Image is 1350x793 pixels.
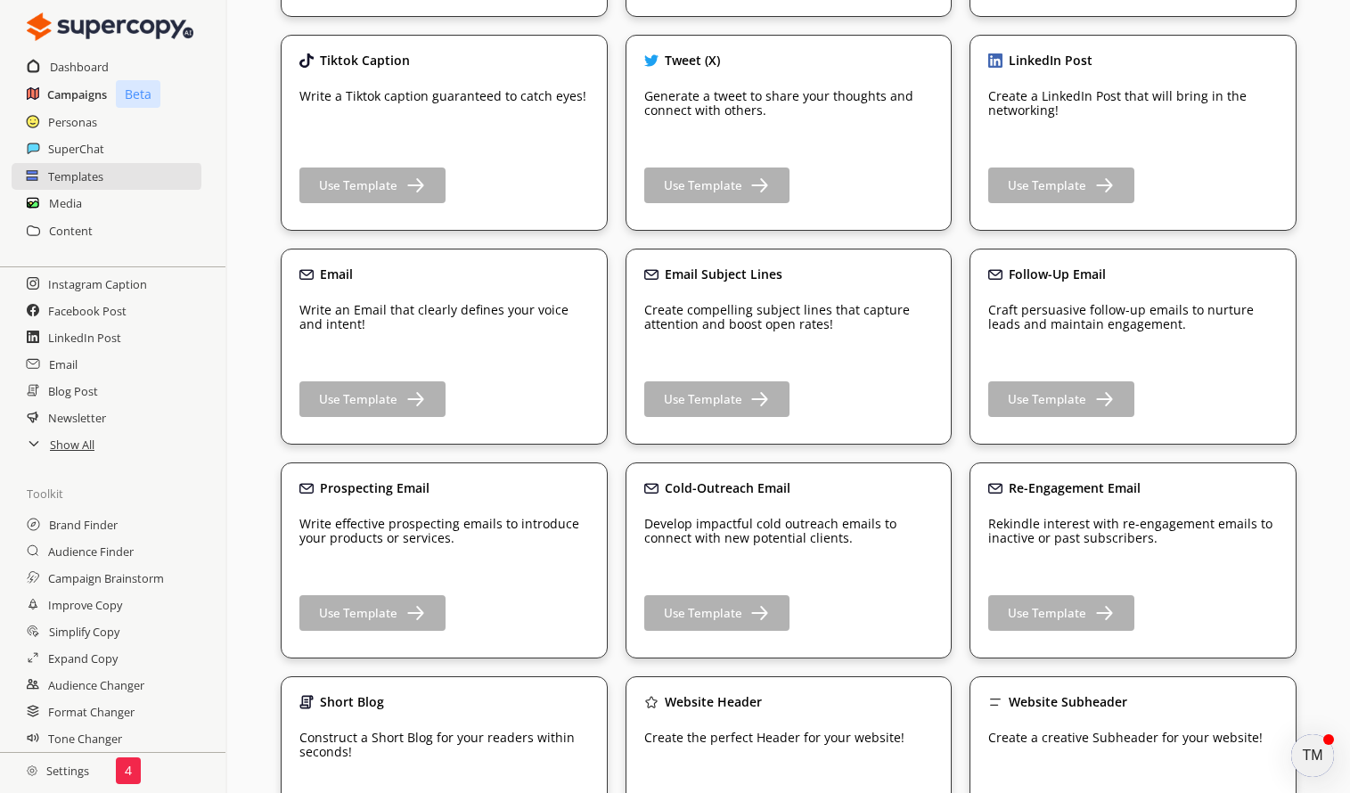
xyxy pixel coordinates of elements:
button: Use Template [299,168,446,203]
a: Facebook Post [48,298,127,324]
p: Write a Tiktok caption guaranteed to catch eyes! [299,89,586,103]
b: Use Template [319,177,397,193]
b: Use Template [1008,605,1086,621]
b: Website Header [665,693,762,710]
b: Tiktok Caption [320,52,410,69]
a: Audience Finder [48,538,134,565]
a: Media [49,190,82,217]
h2: Newsletter [48,405,106,431]
p: Write effective prospecting emails to introduce your products or services. [299,517,589,545]
a: Content [49,217,93,244]
p: Create the perfect Header for your website! [644,731,904,745]
a: Campaigns [47,81,107,108]
img: Close [988,695,1002,709]
button: Use Template [299,595,446,631]
img: Close [988,481,1002,495]
b: Use Template [1008,177,1086,193]
a: Campaign Brainstorm [48,565,164,592]
img: Close [27,9,193,45]
img: Close [299,267,314,282]
b: Use Template [1008,391,1086,407]
a: Email [49,351,78,378]
h2: Simplify Copy [49,618,119,645]
button: Use Template [988,168,1134,203]
p: Write an Email that clearly defines your voice and intent! [299,303,589,331]
img: Close [299,53,314,68]
b: Follow-Up Email [1009,266,1106,282]
a: Templates [48,163,103,190]
a: Audience Changer [48,672,144,699]
p: 4 [125,764,132,778]
p: Create compelling subject lines that capture attention and boost open rates! [644,303,934,331]
img: Close [988,267,1002,282]
button: Use Template [299,381,446,417]
p: Rekindle interest with re-engagement emails to inactive or past subscribers. [988,517,1278,545]
p: Develop impactful cold outreach emails to connect with new potential clients. [644,517,934,545]
b: LinkedIn Post [1009,52,1092,69]
img: Close [299,695,314,709]
p: Create a LinkedIn Post that will bring in the networking! [988,89,1278,118]
b: Use Template [664,605,742,621]
button: Use Template [644,595,790,631]
b: Prospecting Email [320,479,430,496]
b: Re-Engagement Email [1009,479,1141,496]
a: Format Changer [48,699,135,725]
a: Instagram Caption [48,271,147,298]
a: SuperChat [48,135,104,162]
a: Tone Changer [48,725,122,752]
a: Dashboard [50,53,109,80]
img: Close [644,481,659,495]
div: atlas-message-author-avatar [1291,734,1334,777]
b: Cold-Outreach Email [665,479,790,496]
img: Close [988,53,1002,68]
b: Email Subject Lines [665,266,782,282]
a: Brand Finder [49,511,118,538]
b: Use Template [664,391,742,407]
img: Close [644,695,659,709]
p: Construct a Short Blog for your readers within seconds! [299,731,589,759]
img: Close [644,53,659,68]
p: Generate a tweet to share your thoughts and connect with others. [644,89,934,118]
p: Beta [116,80,160,108]
b: Tweet (X) [665,52,720,69]
a: Show All [50,431,94,458]
b: Use Template [664,177,742,193]
b: Short Blog [320,693,384,710]
button: Use Template [988,595,1134,631]
button: Use Template [644,381,790,417]
p: Craft persuasive follow-up emails to nurture leads and maintain engagement. [988,303,1278,331]
a: Personas [48,109,97,135]
a: Expand Copy [48,645,118,672]
img: Close [299,481,314,495]
b: Email [320,266,353,282]
button: Use Template [988,381,1134,417]
a: LinkedIn Post [48,324,121,351]
p: Create a creative Subheader for your website! [988,731,1263,745]
a: Improve Copy [48,592,122,618]
b: Website Subheader [1009,693,1127,710]
img: Close [644,267,659,282]
b: Use Template [319,605,397,621]
a: Blog Post [48,378,98,405]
